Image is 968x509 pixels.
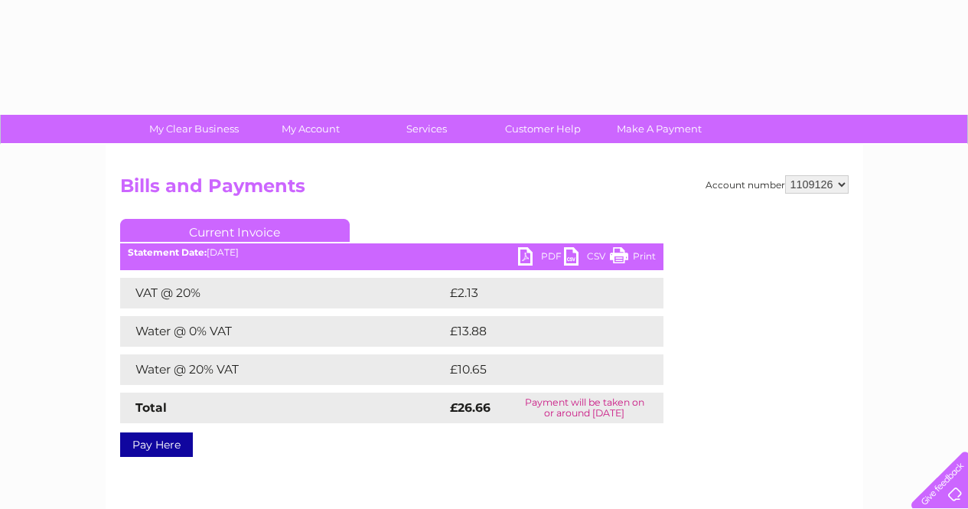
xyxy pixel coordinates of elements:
td: Water @ 0% VAT [120,316,446,347]
td: Water @ 20% VAT [120,354,446,385]
td: £2.13 [446,278,625,308]
h2: Bills and Payments [120,175,849,204]
a: Services [363,115,490,143]
a: PDF [518,247,564,269]
b: Statement Date: [128,246,207,258]
div: Account number [706,175,849,194]
a: My Account [247,115,373,143]
a: Customer Help [480,115,606,143]
td: Payment will be taken on or around [DATE] [506,393,663,423]
td: £13.88 [446,316,631,347]
a: CSV [564,247,610,269]
a: Print [610,247,656,269]
div: [DATE] [120,247,663,258]
a: Pay Here [120,432,193,457]
a: Current Invoice [120,219,350,242]
td: £10.65 [446,354,631,385]
a: Make A Payment [596,115,722,143]
td: VAT @ 20% [120,278,446,308]
strong: Total [135,400,167,415]
a: My Clear Business [131,115,257,143]
strong: £26.66 [450,400,491,415]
